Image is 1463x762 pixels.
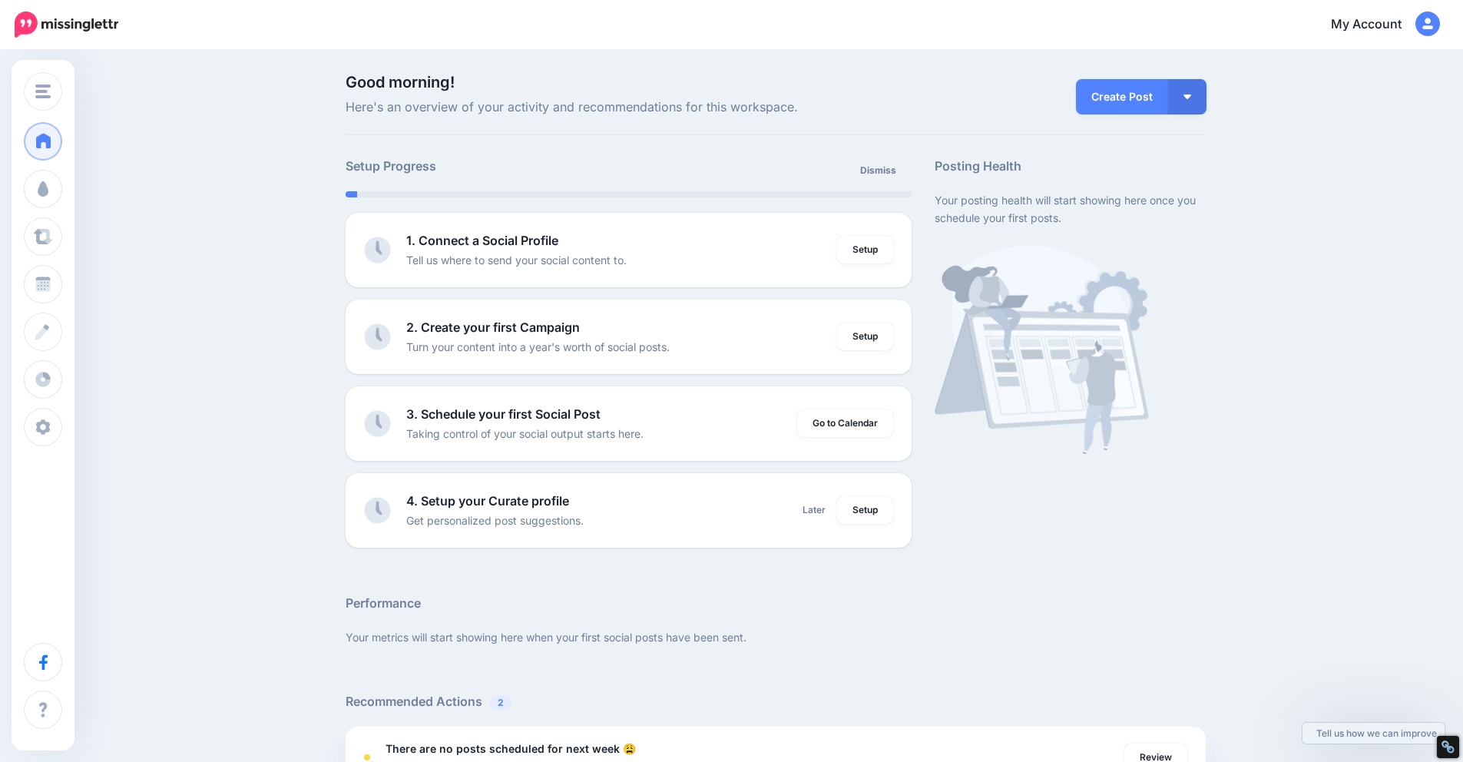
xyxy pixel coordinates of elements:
[793,496,835,524] a: Later
[346,628,1206,646] p: Your metrics will start showing here when your first social posts have been sent.
[851,157,905,184] a: Dismiss
[1316,6,1440,44] a: My Account
[364,323,391,350] img: clock-grey.png
[406,512,584,529] p: Get personalized post suggestions.
[935,246,1149,454] img: calendar-waiting.png
[346,98,912,118] span: Here's an overview of your activity and recommendations for this workspace.
[406,251,627,269] p: Tell us where to send your social content to.
[1183,94,1191,99] img: arrow-down-white.png
[346,692,1206,711] h5: Recommended Actions
[406,233,558,248] b: 1. Connect a Social Profile
[1302,723,1445,744] a: Tell us how we can improve
[364,754,370,760] div: <div class='status-dot small red margin-right'></div>Error
[935,191,1206,227] p: Your posting health will start showing here once you schedule your first posts.
[1076,79,1168,114] a: Create Post
[346,594,1206,613] h5: Performance
[837,323,893,350] a: Setup
[490,695,511,710] span: 2
[837,496,893,524] a: Setup
[837,236,893,263] a: Setup
[406,493,569,509] b: 4. Setup your Curate profile
[346,157,628,176] h5: Setup Progress
[364,410,391,437] img: clock-grey.png
[406,406,601,422] b: 3. Schedule your first Social Post
[406,320,580,335] b: 2. Create your first Campaign
[346,73,455,91] span: Good morning!
[386,742,636,755] b: There are no posts scheduled for next week 😩
[1441,740,1455,754] div: Restore Info Box &#10;&#10;NoFollow Info:&#10; META-Robots NoFollow: &#09;true&#10; META-Robots N...
[364,497,391,524] img: clock-grey.png
[364,237,391,263] img: clock-grey.png
[406,425,644,442] p: Taking control of your social output starts here.
[15,12,118,38] img: Missinglettr
[406,338,670,356] p: Turn your content into a year's worth of social posts.
[797,409,893,437] a: Go to Calendar
[935,157,1206,176] h5: Posting Health
[35,84,51,98] img: menu.png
